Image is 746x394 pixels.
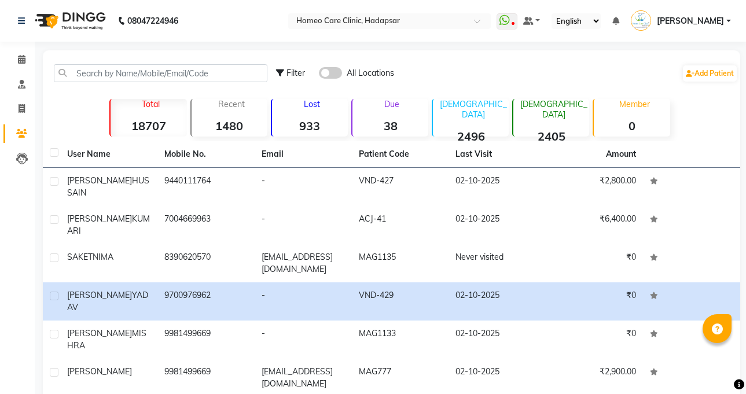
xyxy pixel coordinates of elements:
p: [DEMOGRAPHIC_DATA] [438,99,509,120]
a: Add Patient [683,65,737,82]
strong: 18707 [111,119,186,133]
td: ₹6,400.00 [546,206,643,244]
td: - [255,206,352,244]
th: Amount [599,141,643,167]
td: - [255,321,352,359]
span: [PERSON_NAME] [67,328,132,338]
td: - [255,168,352,206]
input: Search by Name/Mobile/Email/Code [54,64,267,82]
td: [EMAIL_ADDRESS][DOMAIN_NAME] [255,244,352,282]
td: 02-10-2025 [449,168,546,206]
td: 7004669963 [157,206,255,244]
span: [PERSON_NAME] [67,175,132,186]
td: VND-429 [352,282,449,321]
td: ₹0 [546,282,643,321]
p: Recent [196,99,267,109]
p: Due [355,99,428,109]
img: logo [30,5,109,37]
td: MAG1133 [352,321,449,359]
td: MAG1135 [352,244,449,282]
td: 9440111764 [157,168,255,206]
span: All Locations [347,67,394,79]
td: 02-10-2025 [449,321,546,359]
p: Lost [277,99,348,109]
td: 8390620570 [157,244,255,282]
td: ₹2,800.00 [546,168,643,206]
td: 9981499669 [157,321,255,359]
p: [DEMOGRAPHIC_DATA] [518,99,589,120]
th: Email [255,141,352,168]
th: Mobile No. [157,141,255,168]
strong: 1480 [192,119,267,133]
th: Last Visit [449,141,546,168]
p: Total [115,99,186,109]
span: SAKET [67,252,93,262]
td: 02-10-2025 [449,282,546,321]
strong: 2405 [513,129,589,143]
td: ACJ-41 [352,206,449,244]
span: [PERSON_NAME] [67,213,132,224]
span: [PERSON_NAME] [67,366,132,377]
p: Member [598,99,670,109]
span: NIMA [93,252,113,262]
strong: 0 [594,119,670,133]
td: 02-10-2025 [449,206,546,244]
span: [PERSON_NAME] [67,290,132,300]
td: ₹0 [546,244,643,282]
td: ₹0 [546,321,643,359]
span: Filter [286,68,305,78]
td: 9700976962 [157,282,255,321]
strong: 933 [272,119,348,133]
span: [PERSON_NAME] [657,15,724,27]
td: Never visited [449,244,546,282]
td: - [255,282,352,321]
iframe: chat widget [697,348,734,382]
img: Dr Nupur Jain [631,10,651,31]
th: Patient Code [352,141,449,168]
strong: 38 [352,119,428,133]
strong: 2496 [433,129,509,143]
th: User Name [60,141,157,168]
td: VND-427 [352,168,449,206]
b: 08047224946 [127,5,178,37]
